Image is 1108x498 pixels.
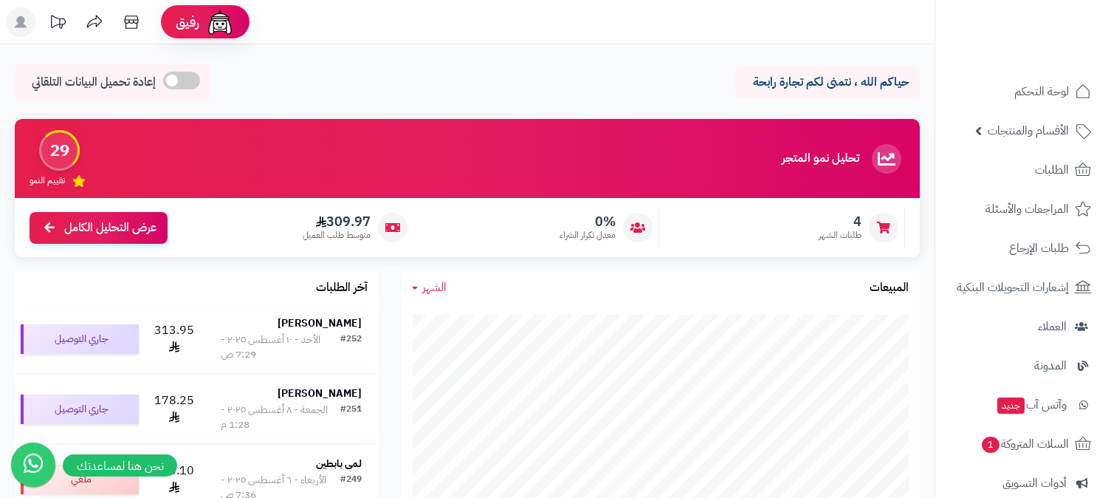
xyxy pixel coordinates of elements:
[39,7,76,41] a: تحديثات المنصة
[1002,473,1067,494] span: أدوات التسويق
[64,219,156,236] span: عرض التحليل الكامل
[944,191,1099,227] a: المراجعات والأسئلة
[957,277,1069,298] span: إشعارات التحويلات البنكية
[21,395,139,424] div: جاري التوصيل
[988,120,1069,141] span: الأقسام والمنتجات
[819,229,861,242] span: طلبات الشهر
[560,214,616,230] span: 0%
[1014,81,1069,102] span: لوحة التحكم
[944,270,1099,305] a: إشعارات التحويلات البنكية
[340,403,362,432] div: #251
[1035,160,1069,180] span: الطلبات
[412,279,447,296] a: الشهر
[1038,316,1067,337] span: العملاء
[746,74,909,91] p: حياكم الله ، نتمنى لكم تجارة رابحة
[944,387,1099,423] a: وآتس آبجديد
[944,309,1099,344] a: العملاء
[316,456,362,471] strong: لمى بابطين
[782,152,859,166] h3: تحليل نمو المتجر
[30,212,168,244] a: عرض التحليل الكامل
[1034,355,1067,376] span: المدونة
[997,398,1025,414] span: جديد
[870,282,909,295] h3: المبيعات
[221,332,340,362] div: الأحد - ١٠ أغسطس ٢٠٢٥ - 7:29 ص
[1009,238,1069,259] span: طلبات الإرجاع
[985,199,1069,219] span: المراجعات والأسئلة
[982,437,999,453] span: 1
[944,348,1099,383] a: المدونة
[980,434,1069,454] span: السلات المتروكة
[944,231,1099,266] a: طلبات الإرجاع
[278,315,362,331] strong: [PERSON_NAME]
[340,332,362,362] div: #252
[145,375,204,444] td: 178.25
[303,214,371,230] span: 309.97
[30,174,65,187] span: تقييم النمو
[944,152,1099,188] a: الطلبات
[205,7,235,37] img: ai-face.png
[145,304,204,374] td: 313.95
[819,214,861,230] span: 4
[303,229,371,242] span: متوسط طلب العميل
[560,229,616,242] span: معدل تكرار الشراء
[316,282,368,295] h3: آخر الطلبات
[21,324,139,354] div: جاري التوصيل
[996,395,1067,415] span: وآتس آب
[278,386,362,401] strong: [PERSON_NAME]
[32,74,156,91] span: إعادة تحميل البيانات التلقائي
[176,13,199,31] span: رفيق
[422,279,447,296] span: الشهر
[944,74,1099,109] a: لوحة التحكم
[944,426,1099,462] a: السلات المتروكة1
[21,465,139,494] div: ملغي
[221,403,340,432] div: الجمعة - ٨ أغسطس ٢٠٢٥ - 1:28 م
